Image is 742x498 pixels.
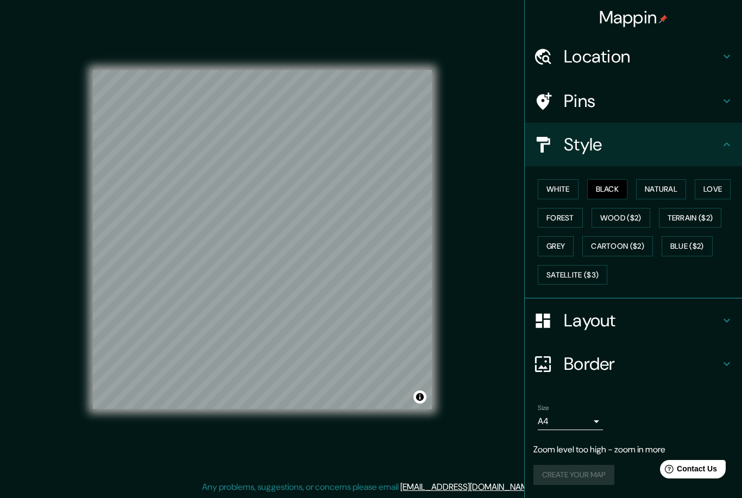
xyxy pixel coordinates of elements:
h4: Layout [564,310,720,331]
a: [EMAIL_ADDRESS][DOMAIN_NAME] [400,481,535,493]
div: Pins [525,79,742,123]
button: Forest [538,208,583,228]
button: Satellite ($3) [538,265,607,285]
p: Any problems, suggestions, or concerns please email . [202,481,536,494]
button: Wood ($2) [592,208,650,228]
button: Cartoon ($2) [582,236,653,256]
button: Grey [538,236,574,256]
h4: Pins [564,90,720,112]
button: Blue ($2) [662,236,713,256]
label: Size [538,404,549,413]
canvas: Map [93,70,432,409]
div: Layout [525,299,742,342]
div: Border [525,342,742,386]
iframe: Help widget launcher [645,456,730,486]
button: Love [695,179,731,199]
h4: Style [564,134,720,155]
div: Location [525,35,742,78]
img: pin-icon.png [659,15,668,23]
button: Terrain ($2) [659,208,722,228]
h4: Border [564,353,720,375]
button: Black [587,179,628,199]
button: Toggle attribution [413,390,426,404]
h4: Location [564,46,720,67]
button: White [538,179,578,199]
p: Zoom level too high - zoom in more [533,443,733,456]
h4: Mappin [599,7,668,28]
div: A4 [538,413,603,430]
div: Style [525,123,742,166]
button: Natural [636,179,686,199]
